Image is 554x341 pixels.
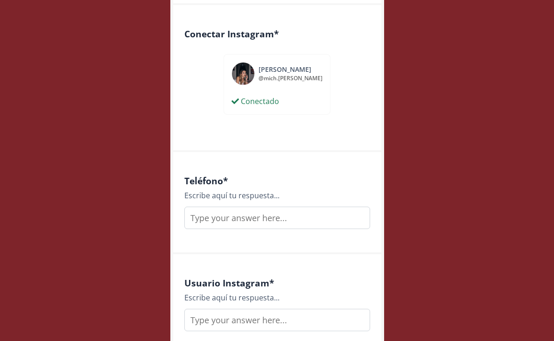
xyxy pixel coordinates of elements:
div: Escribe aquí tu respuesta... [184,190,370,201]
img: 559150356_18529767817000258_8982541924151340956_n.jpg [231,62,255,85]
div: Escribe aquí tu respuesta... [184,292,370,303]
input: Type your answer here... [184,207,370,229]
div: Conectado [231,96,279,107]
div: @ mich.[PERSON_NAME] [259,74,323,83]
h4: Teléfono * [184,175,370,186]
input: Type your answer here... [184,309,370,331]
h4: Usuario Instagram * [184,278,370,288]
h4: Conectar Instagram * [184,28,370,39]
div: [PERSON_NAME] [259,64,323,74]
